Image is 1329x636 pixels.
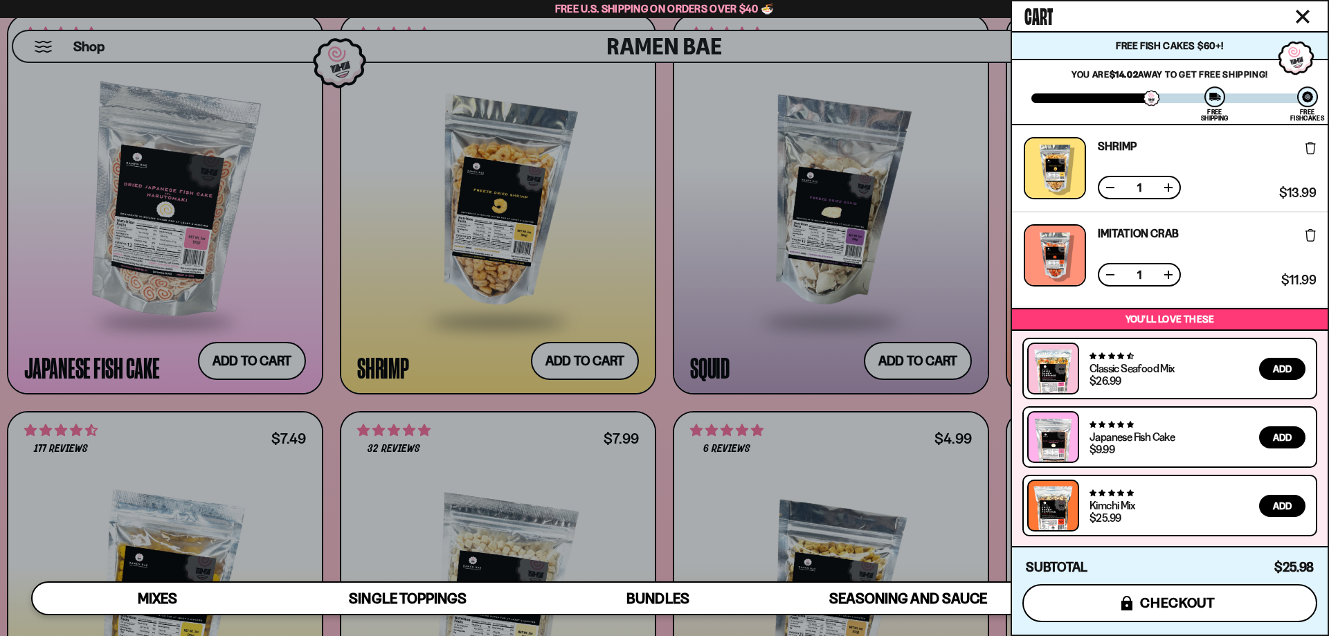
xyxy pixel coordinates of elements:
[1128,269,1150,280] span: 1
[1090,444,1114,455] div: $9.99
[1259,358,1305,380] button: Add
[282,583,532,614] a: Single Toppings
[1273,433,1292,442] span: Add
[829,590,986,607] span: Seasoning and Sauce
[783,583,1033,614] a: Seasoning and Sauce
[1259,495,1305,517] button: Add
[349,590,466,607] span: Single Toppings
[1090,375,1121,386] div: $26.99
[1022,584,1317,622] button: checkout
[1090,420,1133,429] span: 4.77 stars
[1015,313,1324,326] p: You’ll love these
[1090,430,1175,444] a: Japanese Fish Cake
[533,583,783,614] a: Bundles
[1201,109,1228,121] div: Free Shipping
[1090,498,1134,512] a: Kimchi Mix
[555,2,775,15] span: Free U.S. Shipping on Orders over $40 🍜
[1279,187,1316,199] span: $13.99
[1098,140,1137,152] a: Shrimp
[1110,69,1139,80] strong: $14.02
[1090,489,1133,498] span: 4.76 stars
[1292,6,1313,27] button: Close cart
[33,583,282,614] a: Mixes
[1259,426,1305,448] button: Add
[1026,561,1087,574] h4: Subtotal
[1128,182,1150,193] span: 1
[1273,364,1292,374] span: Add
[1140,595,1215,610] span: checkout
[1090,352,1133,361] span: 4.68 stars
[1090,512,1121,523] div: $25.99
[1098,228,1179,239] a: Imitation Crab
[1273,501,1292,511] span: Add
[626,590,689,607] span: Bundles
[1281,274,1316,287] span: $11.99
[1290,109,1324,121] div: Free Fishcakes
[1031,69,1308,80] p: You are away to get Free Shipping!
[1024,1,1053,28] span: Cart
[1274,559,1314,575] span: $25.98
[138,590,177,607] span: Mixes
[1090,361,1175,375] a: Classic Seafood Mix
[1116,39,1223,52] span: Free Fish Cakes $60+!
